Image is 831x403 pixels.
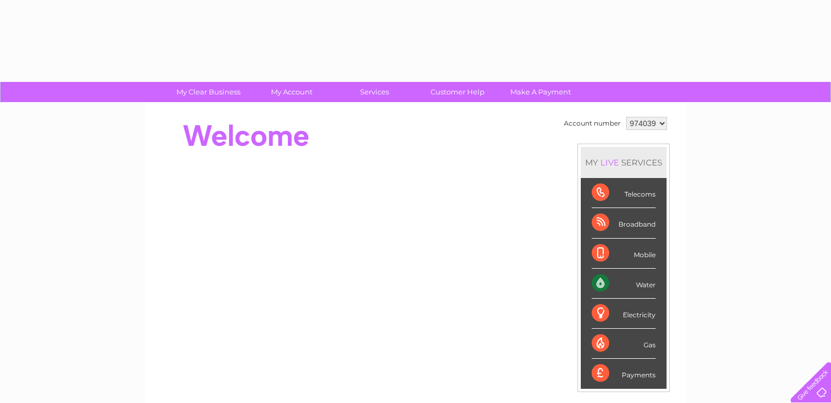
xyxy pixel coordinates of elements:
[592,329,656,359] div: Gas
[592,269,656,299] div: Water
[496,82,586,102] a: Make A Payment
[329,82,420,102] a: Services
[592,299,656,329] div: Electricity
[581,147,667,178] div: MY SERVICES
[592,178,656,208] div: Telecoms
[592,359,656,388] div: Payments
[561,114,623,133] td: Account number
[412,82,503,102] a: Customer Help
[598,157,621,168] div: LIVE
[592,239,656,269] div: Mobile
[163,82,254,102] a: My Clear Business
[592,208,656,238] div: Broadband
[246,82,337,102] a: My Account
